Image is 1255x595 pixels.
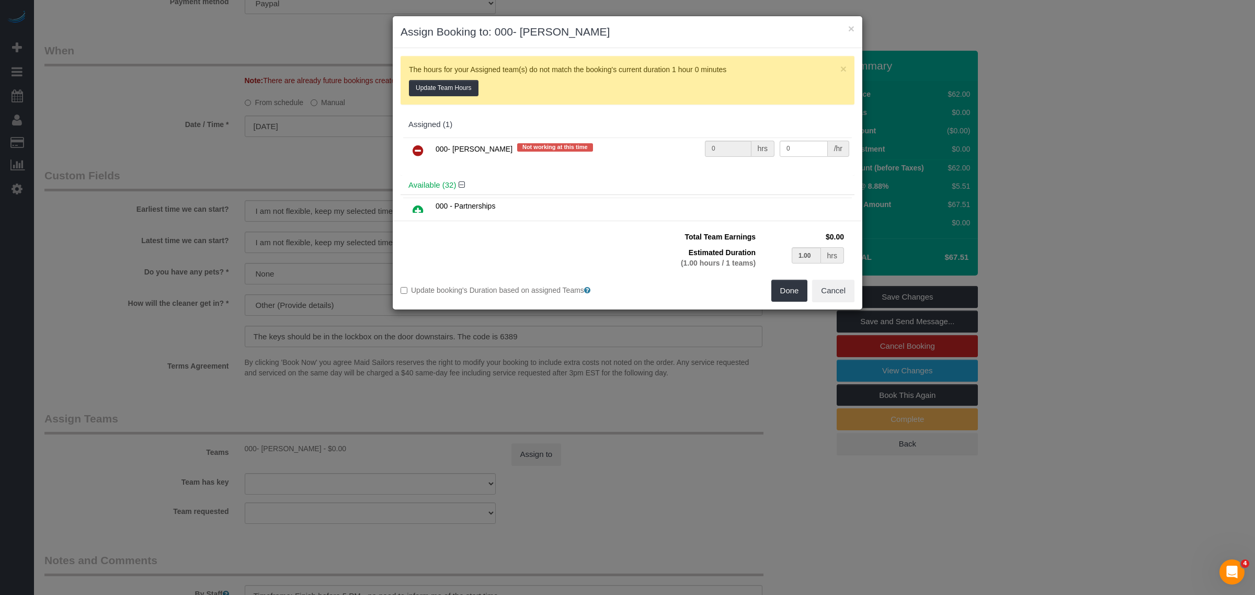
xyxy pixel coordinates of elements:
[401,24,854,40] h3: Assign Booking to: 000- [PERSON_NAME]
[848,23,854,34] button: ×
[436,202,495,210] span: 000 - Partnerships
[408,181,847,190] h4: Available (32)
[635,229,758,245] td: Total Team Earnings
[812,280,854,302] button: Cancel
[840,63,847,74] button: Close
[751,141,774,157] div: hrs
[408,120,847,129] div: Assigned (1)
[401,287,407,294] input: Update booking's Duration based on assigned Teams
[821,247,844,264] div: hrs
[840,63,847,75] span: ×
[828,141,849,157] div: /hr
[638,258,756,268] div: (1.00 hours / 1 teams)
[758,229,847,245] td: $0.00
[517,143,593,152] span: Not working at this time
[689,248,756,257] span: Estimated Duration
[436,145,512,153] span: 000- [PERSON_NAME]
[1219,559,1245,585] iframe: Intercom live chat
[409,80,478,96] button: Update Team Hours
[409,64,836,96] p: The hours for your Assigned team(s) do not match the booking's current duration 1 hour 0 minutes
[1241,559,1249,568] span: 4
[401,285,620,295] label: Update booking's Duration based on assigned Teams
[771,280,808,302] button: Done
